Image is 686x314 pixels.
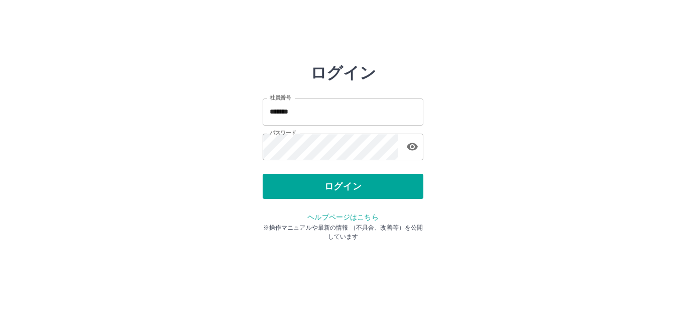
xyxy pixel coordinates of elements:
label: 社員番号 [270,94,291,101]
h2: ログイン [310,63,376,82]
a: ヘルプページはこちら [307,213,378,221]
label: パスワード [270,129,296,137]
button: ログイン [263,174,423,199]
p: ※操作マニュアルや最新の情報 （不具合、改善等）を公開しています [263,223,423,241]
